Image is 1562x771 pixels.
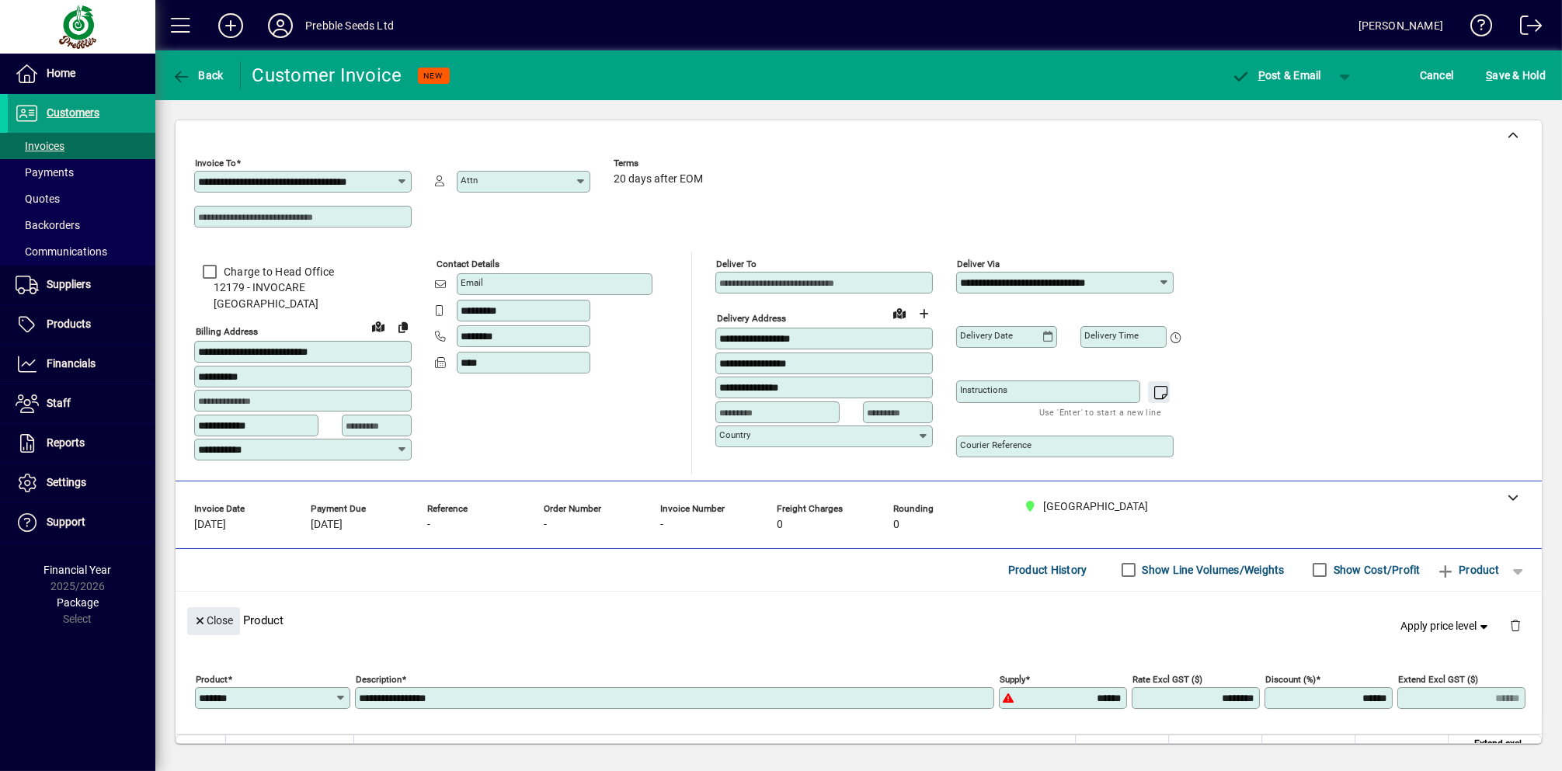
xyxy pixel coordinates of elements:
button: Save & Hold [1482,61,1550,89]
button: Profile [256,12,305,40]
div: Product [176,592,1542,648]
mat-label: Extend excl GST ($) [1398,673,1478,684]
label: Show Cost/Profit [1331,562,1421,578]
a: Payments [8,159,155,186]
div: Customer Invoice [252,63,402,88]
mat-label: Delivery time [1084,330,1139,341]
span: Backorders [16,219,80,231]
span: Communications [16,245,107,258]
span: Payments [16,166,74,179]
span: 20 days after EOM [614,173,703,186]
span: Cancel [1420,63,1454,88]
span: Back [172,69,224,82]
button: Back [168,61,228,89]
span: Support [47,516,85,528]
a: Financials [8,345,155,384]
span: P [1258,69,1265,82]
span: Products [47,318,91,330]
a: Staff [8,384,155,423]
button: Cancel [1416,61,1458,89]
app-page-header-button: Delete [1497,618,1534,632]
span: 12179 - INVOCARE [GEOGRAPHIC_DATA] [194,280,412,312]
a: Home [8,54,155,93]
mat-label: Invoice To [195,158,236,168]
span: Product [1436,557,1499,582]
mat-label: Deliver To [716,259,757,269]
mat-label: Instructions [960,384,1007,395]
span: Financials [47,357,96,370]
span: Settings [47,476,86,488]
span: 0 [777,519,783,531]
app-page-header-button: Back [155,61,241,89]
mat-label: Courier Reference [960,439,1031,450]
button: Copy to Delivery address [391,314,416,339]
button: Product [1428,556,1507,584]
a: Communications [8,238,155,265]
span: Financial Year [44,564,112,576]
button: Add [206,12,256,40]
span: Terms [614,158,707,168]
span: [DATE] [194,519,226,531]
a: Reports [8,424,155,463]
span: Package [57,596,99,609]
span: Customers [47,106,99,119]
mat-label: Product [196,673,228,684]
mat-label: Attn [461,175,478,186]
a: Support [8,503,155,542]
span: Apply price level [1401,618,1491,634]
a: Knowledge Base [1459,3,1493,54]
a: Backorders [8,212,155,238]
a: Quotes [8,186,155,212]
mat-label: Email [461,277,483,288]
span: Staff [47,397,71,409]
button: Close [187,607,240,635]
a: Invoices [8,133,155,159]
span: Reports [47,436,85,449]
span: Quotes [16,193,60,205]
button: Post & Email [1223,61,1329,89]
div: Prebble Seeds Ltd [305,13,394,38]
button: Product History [1002,556,1094,584]
span: Extend excl GST ($) [1458,735,1522,769]
span: Suppliers [47,278,91,290]
span: - [544,519,547,531]
span: Home [47,67,75,79]
span: [DATE] [311,519,343,531]
mat-label: Description [356,673,402,684]
button: Choose address [912,301,937,326]
span: ost & Email [1231,69,1321,82]
a: Logout [1508,3,1543,54]
mat-label: Deliver via [957,259,1000,269]
span: S [1486,69,1492,82]
span: Product History [1008,557,1087,582]
label: Show Line Volumes/Weights [1139,562,1285,578]
a: Settings [8,464,155,502]
mat-label: Supply [1000,673,1025,684]
mat-label: Delivery date [960,330,1013,341]
a: View on map [887,300,912,325]
mat-label: Rate excl GST ($) [1132,673,1202,684]
span: ave & Hold [1486,63,1546,88]
span: - [660,519,663,531]
button: Delete [1497,607,1534,644]
app-page-header-button: Close [183,613,244,627]
a: Suppliers [8,266,155,304]
button: Apply price level [1395,612,1498,640]
span: Invoices [16,140,64,152]
span: NEW [424,71,444,81]
span: 0 [893,519,899,531]
a: View on map [366,314,391,339]
mat-hint: Use 'Enter' to start a new line [1039,403,1161,421]
mat-label: Country [719,429,750,440]
span: - [427,519,430,531]
a: Products [8,305,155,344]
mat-label: Discount (%) [1265,673,1316,684]
label: Charge to Head Office [221,264,334,280]
div: [PERSON_NAME] [1358,13,1443,38]
span: Close [193,608,234,634]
